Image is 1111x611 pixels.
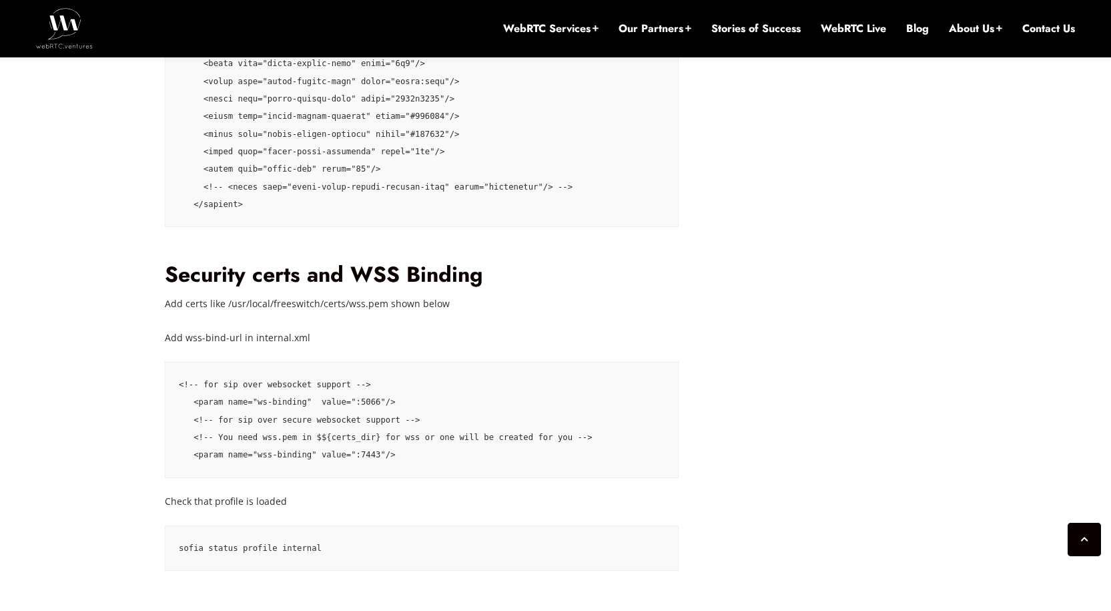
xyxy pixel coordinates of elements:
[165,491,679,512] p: Check that profile is loaded
[821,21,886,36] a: WebRTC Live
[619,21,691,36] a: Our Partners
[906,21,929,36] a: Blog
[36,8,93,48] img: WebRTC.ventures
[1022,21,1075,36] a: Contact Us
[165,328,679,348] p: Add wss-bind-url in internal.xml
[179,544,322,553] code: sofia status profile internal
[503,21,599,36] a: WebRTC Services
[165,294,679,314] p: Add certs like /usr/local/freeswitch/certs/wss.pem shown below
[179,380,593,459] code: <!-- for sip over websocket support --> <param name="ws-binding" value=":5066"/> <!-- for sip ove...
[711,21,801,36] a: Stories of Success
[165,262,679,288] h1: Security certs and WSS Binding
[949,21,1002,36] a: About Us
